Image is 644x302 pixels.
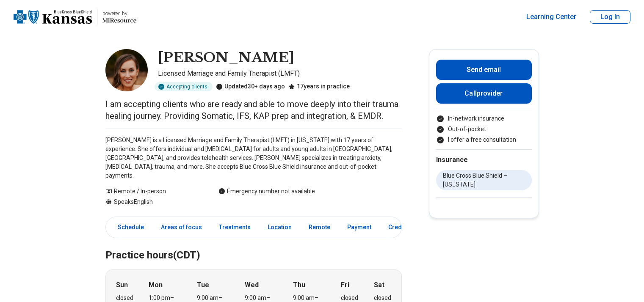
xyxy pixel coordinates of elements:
h1: [PERSON_NAME] [158,49,294,67]
h2: Practice hours (CDT) [105,228,402,263]
div: Emergency number not available [218,187,315,196]
button: Send email [436,60,532,80]
strong: Sun [116,280,128,290]
img: Ashley Brockus, Licensed Marriage and Family Therapist (LMFT) [105,49,148,91]
h2: Insurance [436,155,532,165]
li: In-network insurance [436,114,532,123]
li: I offer a free consultation [436,135,532,144]
strong: Fri [341,280,349,290]
div: Speaks English [105,198,202,206]
strong: Tue [197,280,209,290]
p: powered by [102,10,136,17]
strong: Thu [293,280,305,290]
a: Payment [342,219,376,236]
li: Blue Cross Blue Shield – [US_STATE] [436,170,532,190]
a: Learning Center [526,12,576,22]
a: Remote [304,219,335,236]
div: 17 years in practice [288,82,350,91]
div: Updated 30+ days ago [216,82,285,91]
p: I am accepting clients who are ready and able to move deeply into their trauma healing journey. P... [105,98,402,122]
a: Treatments [214,219,256,236]
p: Licensed Marriage and Family Therapist (LMFT) [158,69,402,79]
a: Home page [14,3,136,30]
div: Remote / In-person [105,187,202,196]
strong: Mon [149,280,163,290]
p: [PERSON_NAME] is a Licensed Marriage and Family Therapist (LMFT) in [US_STATE] with 17 years of e... [105,136,402,180]
strong: Wed [245,280,259,290]
a: Areas of focus [156,219,207,236]
strong: Sat [374,280,384,290]
ul: Payment options [436,114,532,144]
li: Out-of-pocket [436,125,532,134]
button: Callprovider [436,83,532,104]
button: Log In [590,10,630,24]
div: Accepting clients [155,82,213,91]
a: Location [263,219,297,236]
a: Credentials [383,219,431,236]
a: Schedule [108,219,149,236]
